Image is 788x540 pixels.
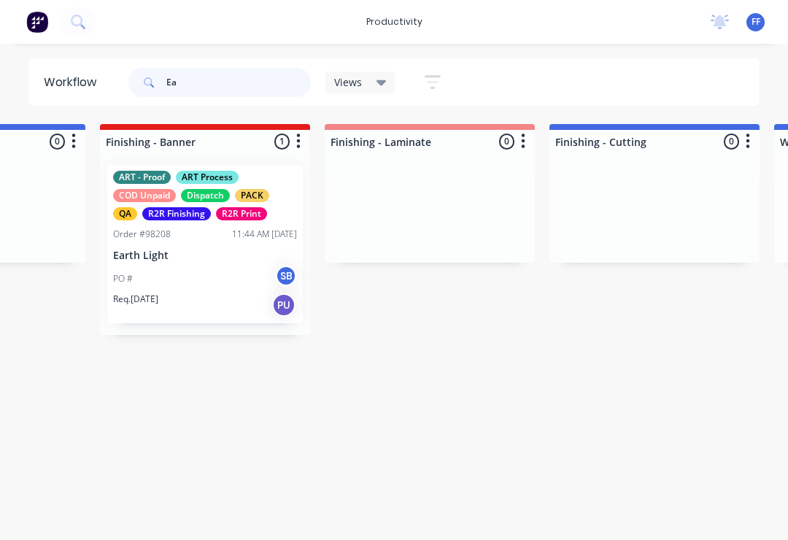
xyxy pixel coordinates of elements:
span: FF [752,15,760,28]
div: R2R Print [216,207,267,220]
input: Search for orders... [166,68,311,97]
p: Earth Light [113,250,297,262]
p: PO # [113,272,133,285]
div: COD Unpaid [113,189,176,202]
img: Factory [26,11,48,33]
div: PU [272,293,295,317]
div: SB [275,265,297,287]
div: Workflow [44,74,104,91]
div: QA [113,207,137,220]
div: Order #98208 [113,228,171,241]
div: R2R Finishing [142,207,211,220]
div: ART - Proof [113,171,171,184]
div: productivity [359,11,430,33]
div: ART - ProofART ProcessCOD UnpaidDispatchPACKQAR2R FinishingR2R PrintOrder #9820811:44 AM [DATE]Ea... [107,165,303,323]
div: Dispatch [181,189,230,202]
div: ART Process [176,171,239,184]
span: Views [334,74,362,90]
div: PACK [235,189,269,202]
div: 11:44 AM [DATE] [232,228,297,241]
p: Req. [DATE] [113,293,158,306]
